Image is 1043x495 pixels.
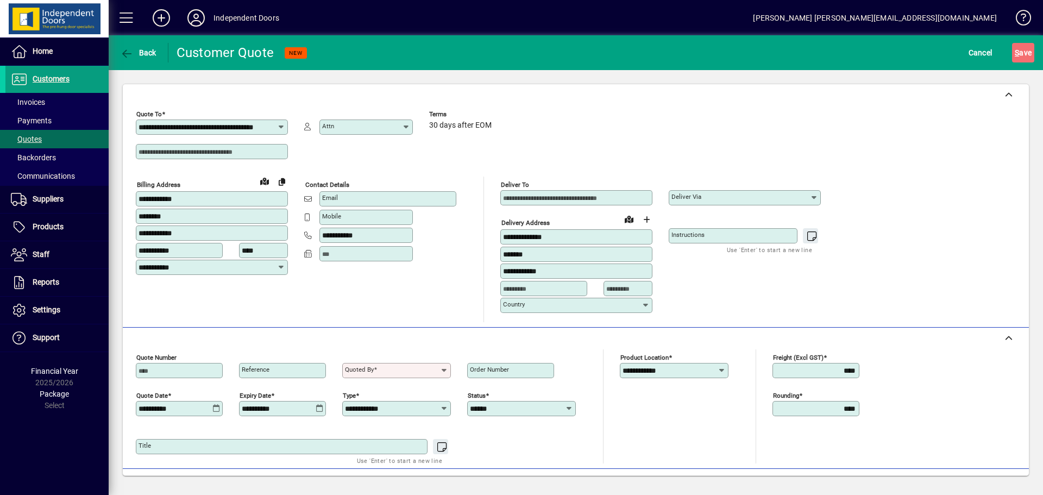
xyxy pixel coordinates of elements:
[322,212,341,220] mat-label: Mobile
[33,74,70,83] span: Customers
[31,367,78,375] span: Financial Year
[638,211,655,228] button: Choose address
[33,333,60,342] span: Support
[5,186,109,213] a: Suppliers
[1015,48,1019,57] span: S
[33,278,59,286] span: Reports
[136,110,162,118] mat-label: Quote To
[144,8,179,28] button: Add
[273,173,291,190] button: Copy to Delivery address
[753,9,997,27] div: [PERSON_NAME] [PERSON_NAME][EMAIL_ADDRESS][DOMAIN_NAME]
[656,475,711,492] span: Product History
[1012,43,1034,62] button: Save
[5,130,109,148] a: Quotes
[213,9,279,27] div: Independent Doors
[5,167,109,185] a: Communications
[429,121,492,130] span: 30 days after EOM
[322,194,338,202] mat-label: Email
[5,324,109,352] a: Support
[109,43,168,62] app-page-header-button: Back
[620,353,669,361] mat-label: Product location
[256,172,273,190] a: View on map
[773,353,824,361] mat-label: Freight (excl GST)
[322,122,334,130] mat-label: Attn
[468,391,486,399] mat-label: Status
[120,48,156,57] span: Back
[33,305,60,314] span: Settings
[179,8,213,28] button: Profile
[11,116,52,125] span: Payments
[501,181,529,189] mat-label: Deliver To
[33,222,64,231] span: Products
[11,135,42,143] span: Quotes
[40,390,69,398] span: Package
[727,243,812,256] mat-hint: Use 'Enter' to start a new line
[955,475,999,492] span: Product
[671,231,705,239] mat-label: Instructions
[5,38,109,65] a: Home
[620,210,638,228] a: View on map
[357,454,442,467] mat-hint: Use 'Enter' to start a new line
[5,111,109,130] a: Payments
[5,241,109,268] a: Staff
[5,148,109,167] a: Backorders
[33,250,49,259] span: Staff
[1008,2,1029,37] a: Knowledge Base
[1015,44,1032,61] span: ave
[345,366,374,373] mat-label: Quoted by
[177,44,274,61] div: Customer Quote
[429,111,494,118] span: Terms
[671,193,701,200] mat-label: Deliver via
[343,391,356,399] mat-label: Type
[11,172,75,180] span: Communications
[5,297,109,324] a: Settings
[136,391,168,399] mat-label: Quote date
[117,43,159,62] button: Back
[5,269,109,296] a: Reports
[11,98,45,106] span: Invoices
[139,442,151,449] mat-label: Title
[470,366,509,373] mat-label: Order number
[240,391,271,399] mat-label: Expiry date
[242,366,269,373] mat-label: Reference
[966,43,995,62] button: Cancel
[503,300,525,308] mat-label: Country
[950,474,1004,493] button: Product
[136,353,177,361] mat-label: Quote number
[33,47,53,55] span: Home
[5,214,109,241] a: Products
[969,44,992,61] span: Cancel
[773,391,799,399] mat-label: Rounding
[289,49,303,57] span: NEW
[5,93,109,111] a: Invoices
[651,474,715,493] button: Product History
[33,195,64,203] span: Suppliers
[11,153,56,162] span: Backorders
